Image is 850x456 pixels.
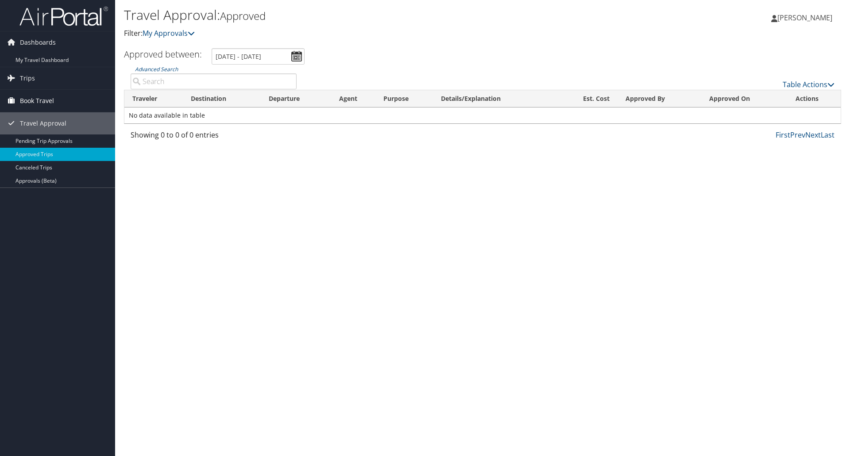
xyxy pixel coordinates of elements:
input: [DATE] - [DATE] [212,48,305,65]
a: [PERSON_NAME] [771,4,841,31]
span: Book Travel [20,90,54,112]
th: Actions [788,90,841,107]
th: Departure: activate to sort column ascending [261,90,331,107]
span: Trips [20,67,35,89]
th: Est. Cost: activate to sort column ascending [558,90,618,107]
span: Dashboards [20,31,56,54]
a: Next [805,130,821,140]
a: Last [821,130,835,140]
th: Destination: activate to sort column ascending [183,90,261,107]
span: [PERSON_NAME] [777,13,832,23]
img: airportal-logo.png [19,6,108,27]
p: Filter: [124,28,602,39]
input: Advanced Search [131,73,297,89]
div: Showing 0 to 0 of 0 entries [131,130,297,145]
a: My Approvals [143,28,195,38]
span: Travel Approval [20,112,66,134]
th: Approved By: activate to sort column ascending [618,90,701,107]
a: First [776,130,790,140]
th: Details/Explanation [433,90,558,107]
small: Approved [220,8,266,23]
th: Agent [331,90,375,107]
a: Advanced Search [135,65,178,73]
td: No data available in table [124,107,841,123]
th: Traveler: activate to sort column ascending [124,90,183,107]
h3: Approved between: [124,48,202,60]
a: Prev [790,130,805,140]
a: Table Actions [783,80,835,89]
h1: Travel Approval: [124,6,602,24]
th: Purpose [375,90,433,107]
th: Approved On: activate to sort column ascending [701,90,787,107]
